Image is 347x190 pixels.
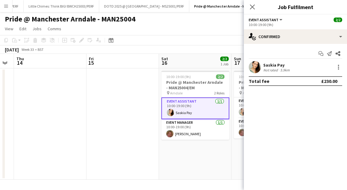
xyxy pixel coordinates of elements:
[161,71,229,140] app-job-card: 10:00-19:00 (9h)2/2Pride @ Manchester Arndale - MAN25004/EM Arndale2 RolesEvent Assistant1/110:00...
[249,78,269,84] div: Total fee
[243,91,255,95] span: Arndale
[32,26,42,31] span: Jobs
[5,15,136,24] h1: Pride @ Manchester Arndale - MAN25004
[48,26,61,31] span: Comms
[234,71,302,139] app-job-card: 10:00-19:00 (9h)2/2Pride @ Manchester Arndale - MAN25004/EM Arndale2 RolesEvent Assistant1/110:00...
[221,62,228,66] div: 1 Job
[166,74,191,79] span: 10:00-19:00 (9h)
[279,68,291,72] div: 5.9km
[216,74,224,79] span: 2/2
[161,80,229,90] h3: Pride @ Manchester Arndale - MAN25004/EM
[220,57,229,61] span: 2/2
[16,56,24,61] span: Thu
[234,56,241,61] span: Sun
[234,97,302,118] app-card-role: Event Assistant1/110:00-19:00 (9h)Saskia Pay
[233,59,241,66] span: 17
[2,25,16,33] a: View
[170,91,183,95] span: Arndale
[234,80,302,90] h3: Pride @ Manchester Arndale - MAN25004/EM
[20,47,35,52] span: Week 33
[244,29,347,44] div: Confirmed
[19,26,26,31] span: Edit
[234,118,302,139] app-card-role: Event Manager1/110:00-19:00 (9h)[PERSON_NAME]
[161,119,229,140] app-card-role: Event Manager1/110:00-19:00 (9h)[PERSON_NAME]
[89,56,94,61] span: Fri
[99,0,189,12] button: DOTD 2025 @ [GEOGRAPHIC_DATA] - MS25001/PERF
[30,25,44,33] a: Jobs
[5,26,13,31] span: View
[160,59,168,66] span: 16
[263,68,279,72] div: Not rated
[263,62,291,68] div: Saskia Pay
[161,56,168,61] span: Sat
[189,0,264,12] button: Pride @ Manchester Arndale - MAN25004
[45,25,64,33] a: Comms
[38,47,44,52] div: BST
[249,18,283,22] button: Event Assistant
[249,18,278,22] span: Event Assistant
[15,59,24,66] span: 14
[17,25,29,33] a: Edit
[321,78,337,84] div: £230.00
[249,22,342,27] div: 10:00-19:00 (9h)
[24,0,99,12] button: Little Chimes: Think BIG! BWCH25003/PERF
[5,47,19,53] div: [DATE]
[244,3,347,11] h3: Job Fulfilment
[214,91,224,95] span: 2 Roles
[334,18,342,22] span: 2/2
[161,97,229,119] app-card-role: Event Assistant1/110:00-19:00 (9h)Saskia Pay
[88,59,94,66] span: 15
[239,74,263,79] span: 10:00-19:00 (9h)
